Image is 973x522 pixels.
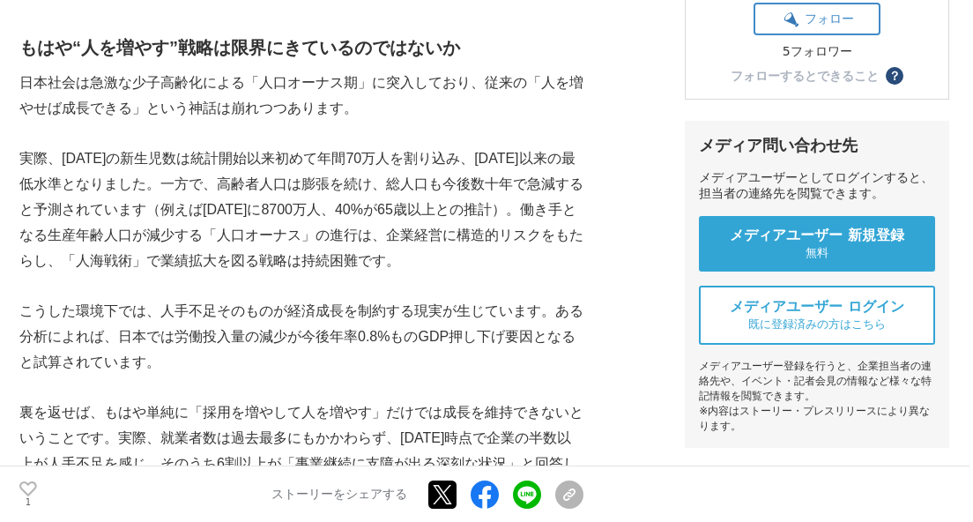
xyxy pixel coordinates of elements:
p: 1 [19,498,37,507]
p: 日本社会は急激な少子高齢化による「人口オーナス期」に突入しており、従来の「人を増やせば成長できる」という神話は崩れつつあります。 [19,71,583,122]
div: 5フォロワー [754,44,880,60]
span: ？ [888,70,901,82]
p: 裏を返せば、もはや単純に「採用を増やして人を増やす」だけでは成長を維持できないということです。実際、就業者数は過去最多にもかかわらず、[DATE]時点で企業の半数以上が人手不足を感じ、そのうち6... [19,400,583,502]
span: メディアユーザー ログイン [730,298,904,317]
p: ストーリーをシェアする [271,487,407,503]
div: メディア問い合わせ先 [699,135,935,156]
p: こうした環境下では、人手不足そのものが経済成長を制約する現実が生じています。ある分析によれば、日本では労働投入量の減少が今後年率0.8%ものGDP押し下げ要因となると試算されています。 [19,299,583,375]
div: フォローするとできること [731,70,879,82]
span: 既に登録済みの方はこちら [748,317,886,332]
a: メディアユーザー ログイン 既に登録済みの方はこちら [699,286,935,345]
div: メディアユーザーとしてログインすると、担当者の連絡先を閲覧できます。 [699,170,935,202]
button: フォロー [754,3,880,35]
span: メディアユーザー 新規登録 [730,227,904,245]
strong: もはや“人を増やす”戦略は限界にきているのではないか [19,38,460,57]
span: 無料 [806,245,828,261]
button: ？ [886,67,903,85]
div: メディアユーザー登録を行うと、企業担当者の連絡先や、イベント・記者会見の情報など様々な特記情報を閲覧できます。 ※内容はストーリー・プレスリリースにより異なります。 [699,359,935,434]
a: メディアユーザー 新規登録 無料 [699,216,935,272]
p: 実際、[DATE]の新生児数は統計開始以来初めて年間70万人を割り込み、[DATE]以来の最低水準となりました。一方で、高齢者人口は膨張を続け、総人口も今後数十年で急減すると予測されています（例... [19,146,583,273]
